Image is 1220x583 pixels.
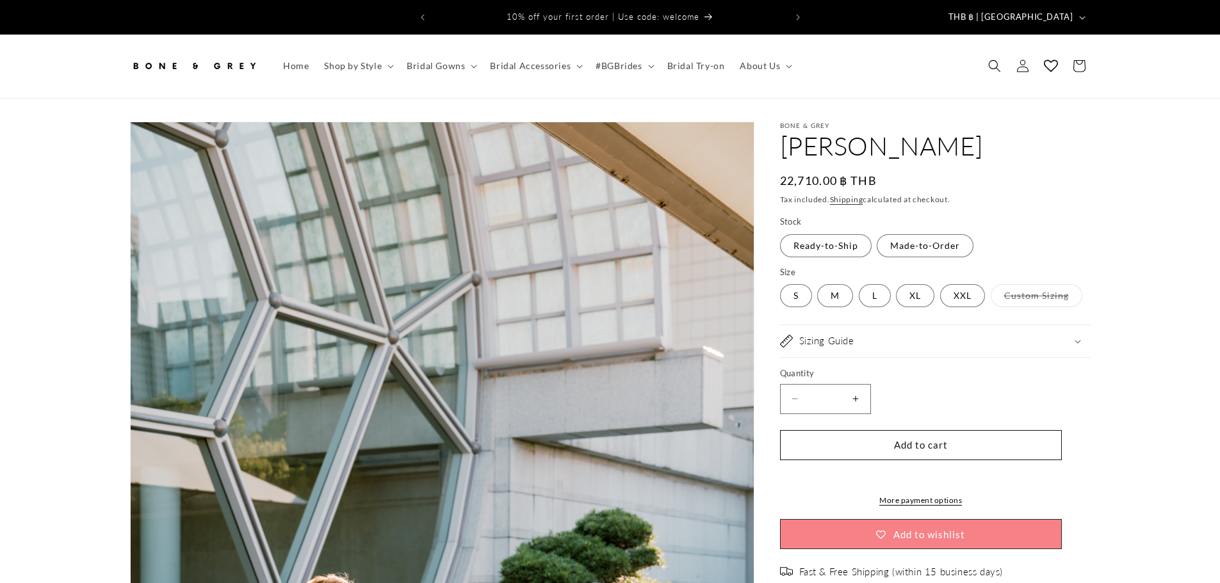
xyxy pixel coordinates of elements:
[817,284,853,307] label: M
[780,122,1091,129] p: Bone & Grey
[660,52,733,79] a: Bridal Try-on
[283,60,309,72] span: Home
[596,60,642,72] span: #BGBrides
[799,566,1004,579] span: Fast & Free Shipping (within 15 business days)
[948,11,1073,24] span: THB ฿ | [GEOGRAPHIC_DATA]
[275,52,316,79] a: Home
[780,519,1062,549] button: Add to wishlist
[877,234,973,257] label: Made-to-Order
[784,5,812,29] button: Next announcement
[780,325,1091,357] summary: Sizing Guide
[780,216,803,228] legend: Stock
[780,234,872,257] label: Ready-to-Ship
[780,172,877,189] span: 22,710.00 ฿ THB
[896,284,934,307] label: XL
[667,60,725,72] span: Bridal Try-on
[490,60,571,72] span: Bridal Accessories
[407,60,465,72] span: Bridal Gowns
[780,266,797,279] legend: Size
[740,60,780,72] span: About Us
[324,60,382,72] span: Shop by Style
[780,129,1091,163] h1: [PERSON_NAME]
[980,52,1009,80] summary: Search
[780,430,1062,460] button: Add to cart
[125,47,263,85] a: Bone and Grey Bridal
[799,335,854,347] h2: Sizing Guide
[941,5,1091,29] button: THB ฿ | [GEOGRAPHIC_DATA]
[940,284,985,307] label: XXL
[780,367,1062,380] label: Quantity
[780,284,812,307] label: S
[780,193,1091,206] div: Tax included. calculated at checkout.
[130,52,258,80] img: Bone and Grey Bridal
[507,12,699,22] span: 10% off your first order | Use code: welcome
[588,52,659,79] summary: #BGBrides
[859,284,891,307] label: L
[409,5,437,29] button: Previous announcement
[399,52,482,79] summary: Bridal Gowns
[732,52,797,79] summary: About Us
[482,52,588,79] summary: Bridal Accessories
[780,495,1062,506] a: More payment options
[830,195,863,204] a: Shipping
[316,52,399,79] summary: Shop by Style
[991,284,1082,307] label: Custom Sizing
